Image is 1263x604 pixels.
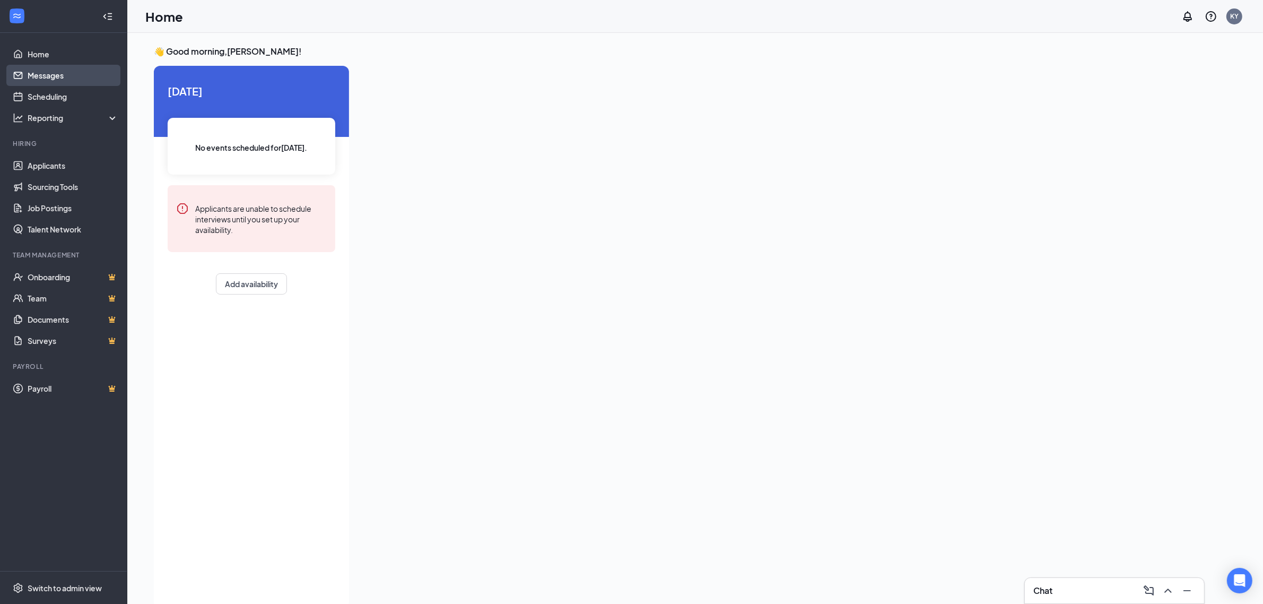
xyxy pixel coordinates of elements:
button: Minimize [1179,582,1196,599]
svg: ComposeMessage [1143,584,1155,597]
button: Add availability [216,273,287,295]
h1: Home [145,7,183,25]
svg: Notifications [1181,10,1194,23]
svg: Error [176,202,189,215]
div: Team Management [13,251,116,260]
svg: ChevronUp [1162,584,1174,597]
div: KY [1230,12,1239,21]
a: SurveysCrown [28,330,118,351]
button: ComposeMessage [1140,582,1157,599]
a: Scheduling [28,86,118,107]
svg: Minimize [1181,584,1194,597]
svg: Analysis [13,113,23,123]
span: [DATE] [168,83,335,99]
div: Reporting [28,113,119,123]
a: TeamCrown [28,288,118,309]
div: Hiring [13,139,116,148]
a: PayrollCrown [28,378,118,399]
a: Applicants [28,155,118,176]
div: Applicants are unable to schedule interviews until you set up your availability. [195,202,327,235]
svg: WorkstreamLogo [12,11,22,21]
span: No events scheduled for [DATE] . [196,142,308,153]
div: Open Intercom Messenger [1227,568,1252,593]
a: DocumentsCrown [28,309,118,330]
a: OnboardingCrown [28,266,118,288]
a: Job Postings [28,197,118,219]
h3: 👋 Good morning, [PERSON_NAME] ! [154,46,952,57]
svg: QuestionInfo [1205,10,1217,23]
div: Payroll [13,362,116,371]
svg: Settings [13,583,23,593]
h3: Chat [1033,585,1052,597]
a: Home [28,44,118,65]
svg: Collapse [102,11,113,22]
a: Talent Network [28,219,118,240]
a: Sourcing Tools [28,176,118,197]
button: ChevronUp [1160,582,1177,599]
a: Messages [28,65,118,86]
div: Switch to admin view [28,583,102,593]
